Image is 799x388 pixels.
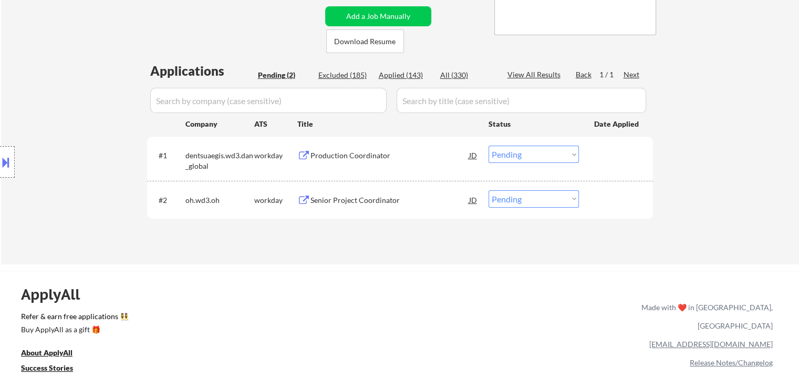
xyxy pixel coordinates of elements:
[440,70,493,80] div: All (330)
[379,70,431,80] div: Applied (143)
[21,324,126,337] a: Buy ApplyAll as a gift 🎁
[21,363,73,372] u: Success Stories
[21,362,87,375] a: Success Stories
[21,326,126,333] div: Buy ApplyAll as a gift 🎁
[21,313,422,324] a: Refer & earn free applications 👯‍♀️
[397,88,646,113] input: Search by title (case sensitive)
[185,150,254,171] div: dentsuaegis.wd3.dan_global
[21,348,72,357] u: About ApplyAll
[258,70,310,80] div: Pending (2)
[468,190,479,209] div: JD
[325,6,431,26] button: Add a Job Manually
[507,69,564,80] div: View All Results
[185,195,254,206] div: oh.wd3.oh
[150,65,254,77] div: Applications
[254,119,297,129] div: ATS
[599,69,624,80] div: 1 / 1
[576,69,593,80] div: Back
[326,29,404,53] button: Download Resume
[489,114,579,133] div: Status
[310,150,469,161] div: Production Coordinator
[254,195,297,206] div: workday
[637,298,773,335] div: Made with ❤️ in [GEOGRAPHIC_DATA], [GEOGRAPHIC_DATA]
[310,195,469,206] div: Senior Project Coordinator
[649,340,773,349] a: [EMAIL_ADDRESS][DOMAIN_NAME]
[254,150,297,161] div: workday
[690,358,773,367] a: Release Notes/Changelog
[468,146,479,165] div: JD
[185,119,254,129] div: Company
[297,119,479,129] div: Title
[21,347,87,360] a: About ApplyAll
[624,69,640,80] div: Next
[21,285,92,303] div: ApplyAll
[594,119,640,129] div: Date Applied
[318,70,371,80] div: Excluded (185)
[150,88,387,113] input: Search by company (case sensitive)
